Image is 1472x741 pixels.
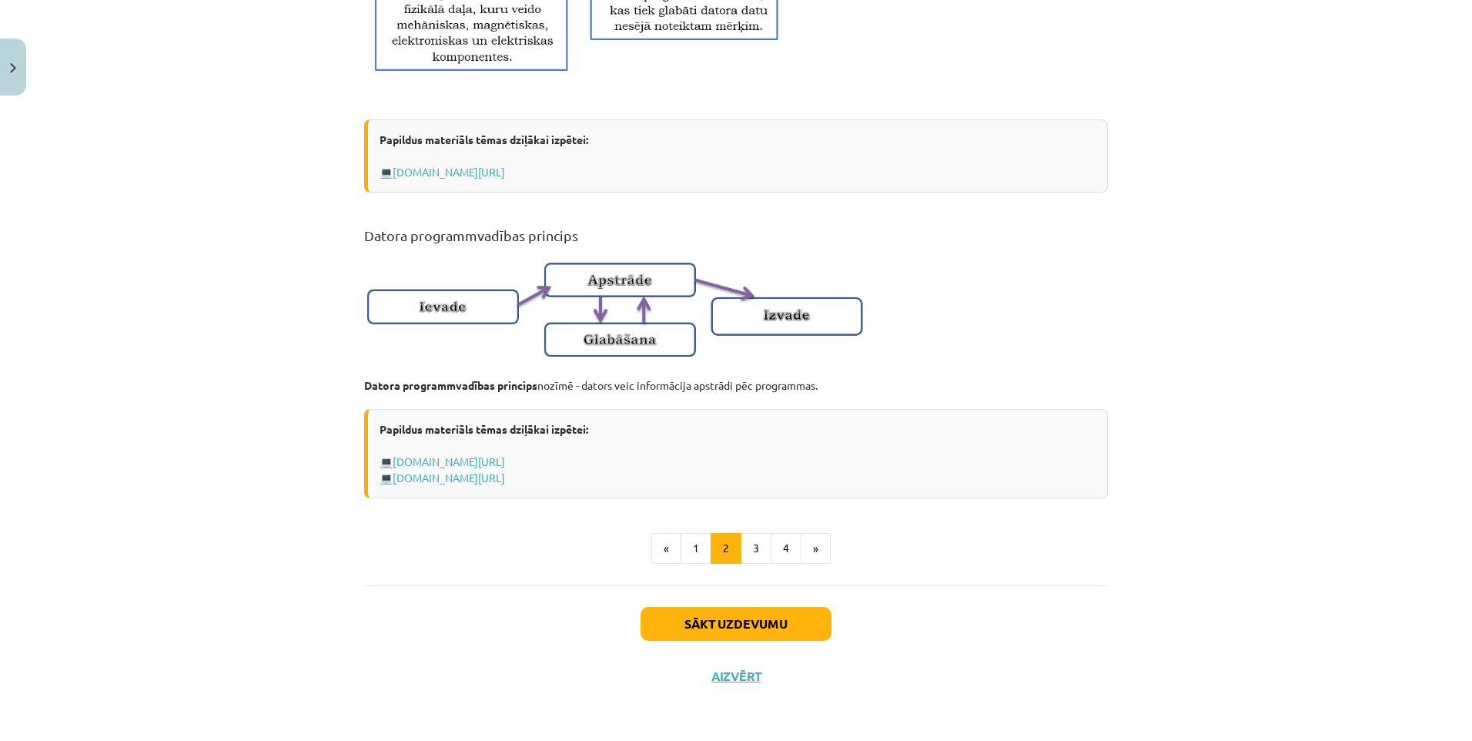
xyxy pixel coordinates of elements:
button: 1 [681,533,711,564]
a: [DOMAIN_NAME][URL] [393,471,505,484]
button: 3 [741,533,771,564]
p: nozīmē - dators veic informācija apstrādi pēc programmas. [364,377,1108,394]
a: [DOMAIN_NAME][URL] [393,454,505,468]
h2: Datora programmvadības princips [364,208,1108,246]
div: 💻 💻 [364,409,1108,498]
button: 2 [711,533,741,564]
a: [DOMAIN_NAME][URL] [393,165,505,179]
strong: Papildus materiāls tēmas dziļākai izpētei: [380,422,588,436]
button: Aizvērt [707,669,765,684]
button: Sākt uzdevumu [641,607,831,641]
button: 4 [771,533,801,564]
div: 💻 [364,119,1108,193]
button: « [651,533,681,564]
button: » [801,533,831,564]
strong: Papildus materiāls tēmas dziļākai izpētei: [380,132,588,146]
img: icon-close-lesson-0947bae3869378f0d4975bcd49f059093ad1ed9edebbc8119c70593378902aed.svg [10,63,16,73]
nav: Page navigation example [364,533,1108,564]
strong: Datora programmvadības princips [364,378,537,392]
